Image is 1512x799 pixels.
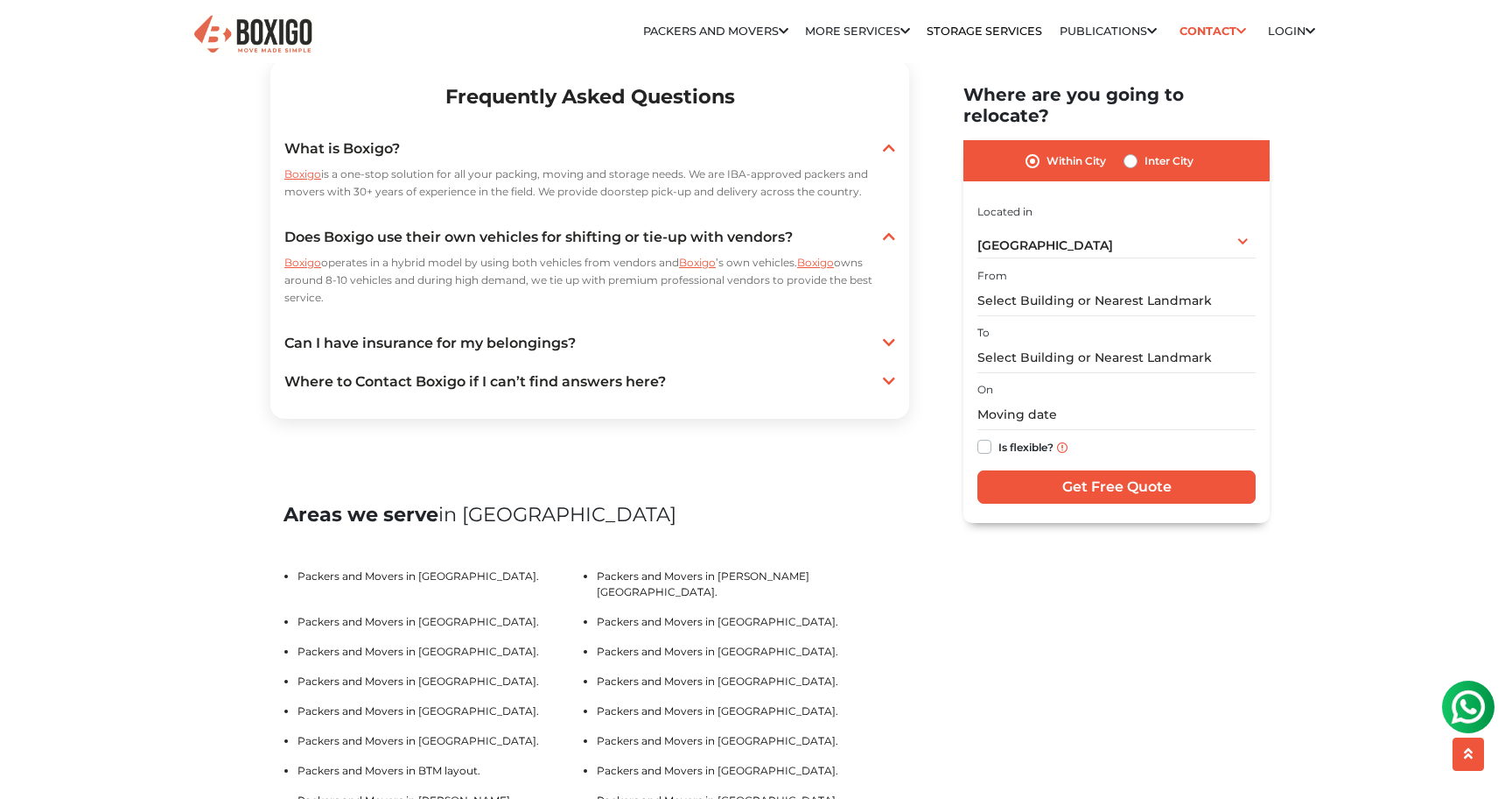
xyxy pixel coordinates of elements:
h2: Frequently Asked Questions [284,74,895,118]
img: whatsapp-icon.svg [17,18,52,53]
a: Contact [1173,18,1251,45]
a: Packers and Movers in [GEOGRAPHIC_DATA]. [297,645,539,658]
p: is a one-stop solution for all your packing, moving and storage needs. We are IBA-approved packer... [284,166,895,201]
a: Packers and Movers in [GEOGRAPHIC_DATA]. [597,615,838,628]
a: Packers and Movers in BTM layout. [297,764,480,777]
a: More services [805,25,910,38]
a: Does Boxigo use their own vehicles for shifting or tie-up with vendors? [284,227,895,248]
p: operates in a hybrid model by using both vehicles from vendors and ’s own vehicles. owns around 8... [284,254,895,307]
img: Boxigo [192,13,314,56]
h2: Where are you going to relocate? [963,84,1270,126]
a: Packers and Movers in [GEOGRAPHIC_DATA]. [597,764,838,777]
label: Within City [1046,151,1106,172]
a: What is Boxigo? [284,138,895,159]
label: To [977,325,990,341]
a: Login [1268,25,1315,38]
a: Publications [1060,25,1157,38]
span: Boxigo [797,256,834,269]
a: Packers and Movers in [GEOGRAPHIC_DATA]. [297,675,539,688]
a: Packers and Movers in [GEOGRAPHIC_DATA]. [297,704,539,718]
input: Moving date [977,400,1256,431]
a: Packers and Movers in [GEOGRAPHIC_DATA]. [597,675,838,688]
label: On [977,383,993,399]
span: Boxigo [284,256,321,269]
a: Can I have insurance for my belongings? [284,333,895,354]
label: Is flexible? [998,437,1053,456]
input: Get Free Quote [977,470,1256,504]
a: Where to Contact Boxigo if I can’t find answers here? [284,371,895,392]
label: From [977,268,1007,284]
a: Packers and Movers in [GEOGRAPHIC_DATA]. [597,704,838,718]
span: [GEOGRAPHIC_DATA] [977,237,1113,253]
h2: Areas we serve [283,503,896,527]
a: Packers and Movers in [GEOGRAPHIC_DATA]. [597,645,838,658]
input: Select Building or Nearest Landmark [977,286,1256,316]
input: Select Building or Nearest Landmark [977,343,1256,373]
label: Inter City [1144,151,1193,172]
a: Packers and Movers in [GEOGRAPHIC_DATA]. [297,569,539,583]
button: scroll up [1452,738,1484,771]
a: Packers and Movers in [PERSON_NAME][GEOGRAPHIC_DATA]. [597,569,809,598]
a: Storage Services [927,25,1042,38]
a: Packers and Movers in [GEOGRAPHIC_DATA]. [297,615,539,628]
a: Packers and Movers in [GEOGRAPHIC_DATA]. [297,734,539,747]
span: Boxigo [284,167,321,180]
img: info [1057,442,1067,453]
a: Packers and Movers in [GEOGRAPHIC_DATA]. [597,734,838,747]
span: Boxigo [679,256,716,269]
label: Located in [977,204,1032,220]
a: Packers and Movers [643,25,788,38]
span: in [GEOGRAPHIC_DATA] [438,502,676,527]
